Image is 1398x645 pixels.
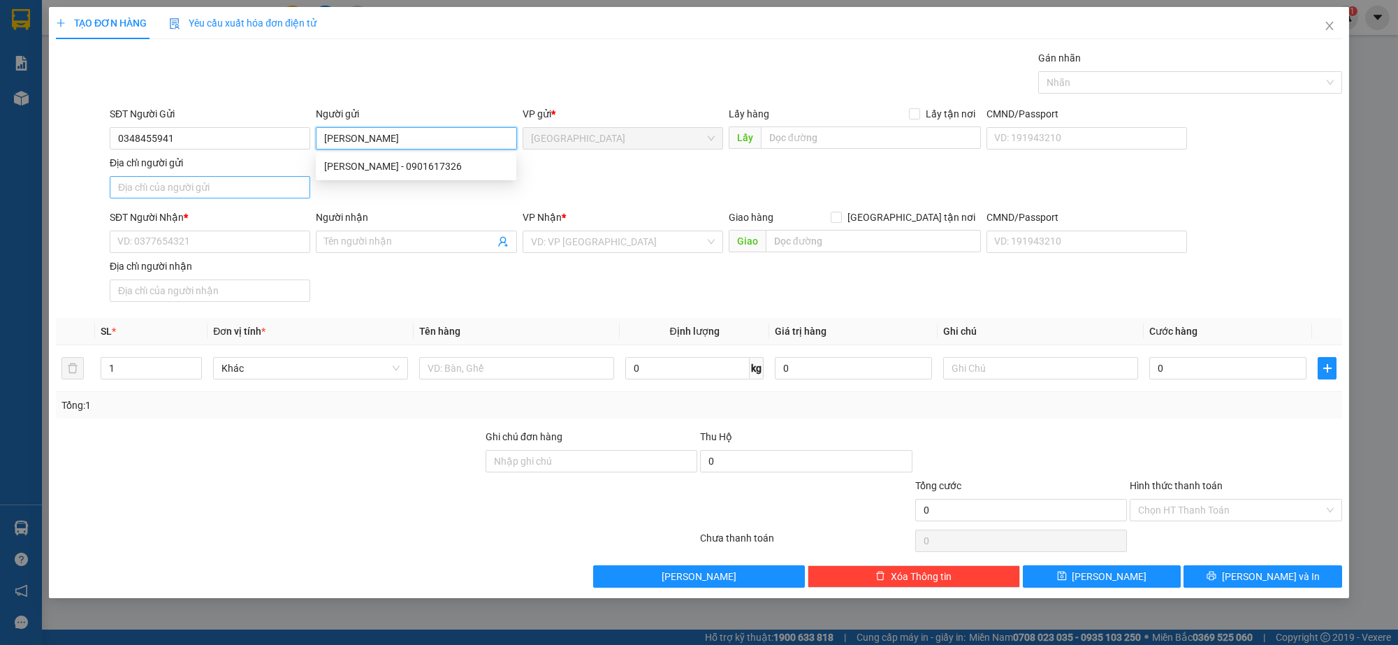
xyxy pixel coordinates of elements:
[593,565,805,588] button: [PERSON_NAME]
[891,569,952,584] span: Xóa Thông tin
[1207,571,1216,582] span: printer
[419,326,460,337] span: Tên hàng
[761,126,981,149] input: Dọc đường
[750,357,764,379] span: kg
[1318,363,1335,374] span: plus
[110,210,310,225] div: SĐT Người Nhận
[1023,565,1181,588] button: save[PERSON_NAME]
[61,398,539,413] div: Tổng: 1
[1222,569,1320,584] span: [PERSON_NAME] và In
[1072,569,1147,584] span: [PERSON_NAME]
[766,230,981,252] input: Dọc đường
[842,210,981,225] span: [GEOGRAPHIC_DATA] tận nơi
[938,318,1144,345] th: Ghi chú
[110,106,310,122] div: SĐT Người Gửi
[1149,326,1197,337] span: Cước hàng
[1310,7,1349,46] button: Close
[101,326,112,337] span: SL
[729,212,773,223] span: Giao hàng
[920,106,981,122] span: Lấy tận nơi
[700,431,732,442] span: Thu Hộ
[729,108,769,119] span: Lấy hàng
[775,326,827,337] span: Giá trị hàng
[110,176,310,198] input: Địa chỉ của người gửi
[1324,20,1335,31] span: close
[1038,52,1081,64] label: Gán nhãn
[56,17,147,29] span: TẠO ĐƠN HÀNG
[775,357,932,379] input: 0
[221,358,400,379] span: Khác
[213,326,265,337] span: Đơn vị tính
[729,230,766,252] span: Giao
[986,210,1187,225] div: CMND/Passport
[169,18,180,29] img: icon
[943,357,1138,379] input: Ghi Chú
[110,280,310,302] input: Địa chỉ của người nhận
[497,236,509,247] span: user-add
[56,18,66,28] span: plus
[729,126,761,149] span: Lấy
[531,128,715,149] span: Sài Gòn
[419,357,614,379] input: VD: Bàn, Ghế
[316,210,516,225] div: Người nhận
[61,357,84,379] button: delete
[699,530,913,555] div: Chưa thanh toán
[110,155,310,171] div: Địa chỉ người gửi
[662,569,736,584] span: [PERSON_NAME]
[915,480,961,491] span: Tổng cước
[808,565,1019,588] button: deleteXóa Thông tin
[523,106,723,122] div: VP gửi
[1318,357,1336,379] button: plus
[316,155,516,177] div: NGUYỄN VIỆT HOÀNG - 0901617326
[110,259,310,274] div: Địa chỉ người nhận
[875,571,885,582] span: delete
[1057,571,1067,582] span: save
[986,106,1187,122] div: CMND/Passport
[324,159,508,174] div: [PERSON_NAME] - 0901617326
[523,212,562,223] span: VP Nhận
[1184,565,1342,588] button: printer[PERSON_NAME] và In
[486,431,562,442] label: Ghi chú đơn hàng
[486,450,697,472] input: Ghi chú đơn hàng
[316,106,516,122] div: Người gửi
[670,326,720,337] span: Định lượng
[169,17,316,29] span: Yêu cầu xuất hóa đơn điện tử
[1130,480,1223,491] label: Hình thức thanh toán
